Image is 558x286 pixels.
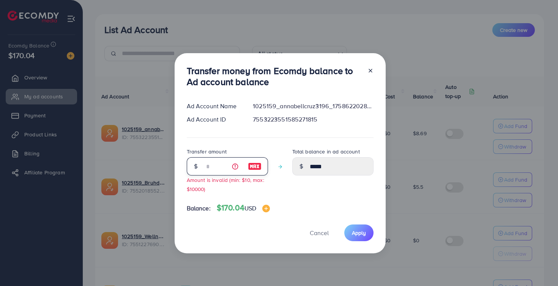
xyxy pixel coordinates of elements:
[247,115,379,124] div: 7553223551585271815
[344,224,374,241] button: Apply
[181,115,247,124] div: Ad Account ID
[262,205,270,212] img: image
[292,148,360,155] label: Total balance in ad account
[217,203,270,213] h4: $170.04
[352,229,366,237] span: Apply
[310,229,329,237] span: Cancel
[247,102,379,111] div: 1025159_annabellcruz3196_1758622028577
[181,102,247,111] div: Ad Account Name
[244,204,256,212] span: USD
[526,252,552,280] iframe: Chat
[248,162,262,171] img: image
[187,65,361,87] h3: Transfer money from Ecomdy balance to Ad account balance
[187,204,211,213] span: Balance:
[187,148,227,155] label: Transfer amount
[187,176,264,192] small: Amount is invalid (min: $10, max: $10000)
[300,224,338,241] button: Cancel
